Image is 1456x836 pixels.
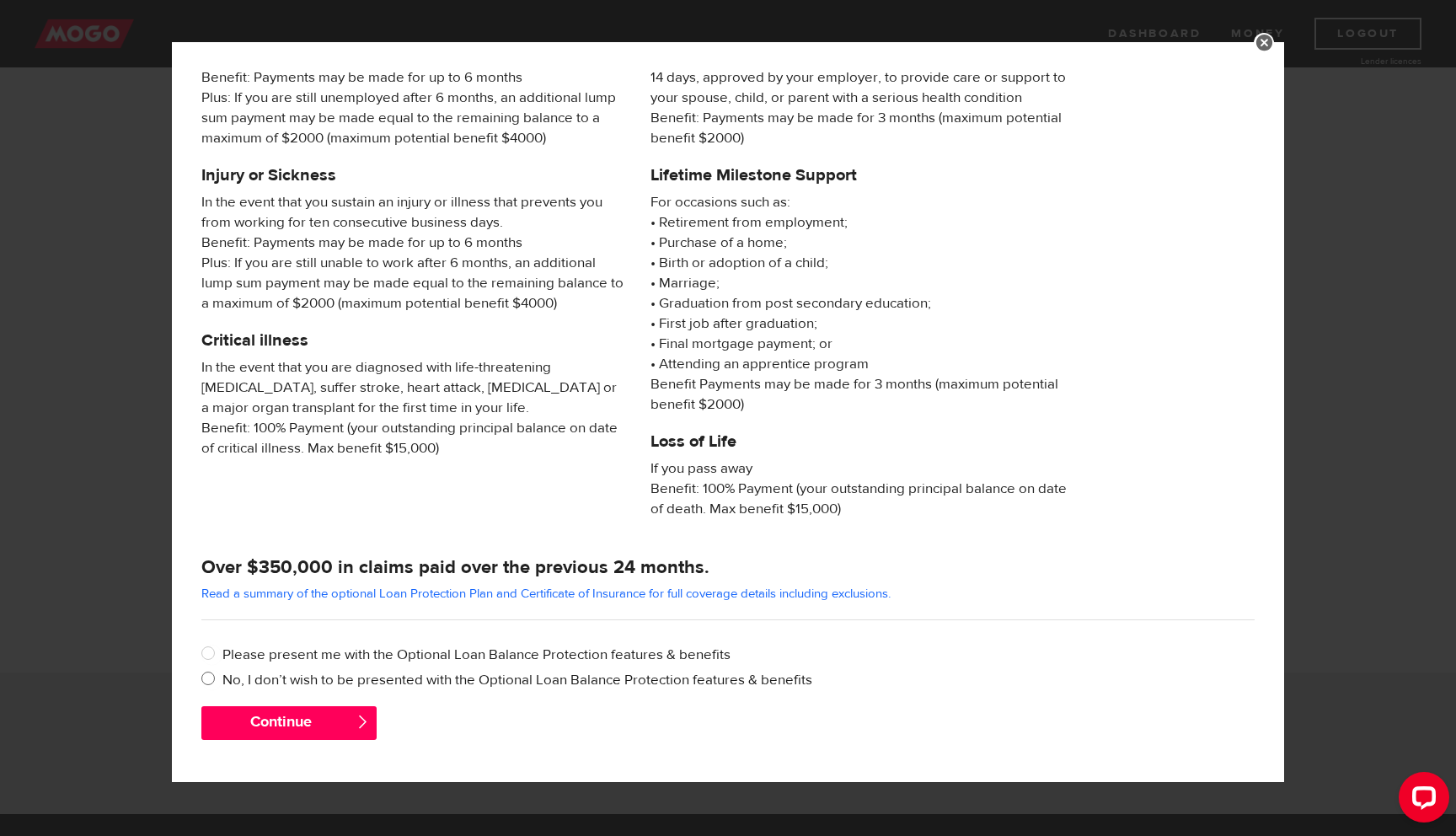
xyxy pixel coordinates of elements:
[201,330,625,351] h5: Critical illness
[222,645,1255,665] label: Please present me with the Optional Loan Balance Protection features & benefits
[201,165,625,185] h5: Injury or Sickness
[650,47,1074,148] span: An unpaid leave of absence from your employment for more than 14 days, approved by your employer,...
[650,192,1074,415] p: • Retirement from employment; • Purchase of a home; • Birth or adoption of a child; • Marriage; •...
[201,357,625,458] span: In the event that you are diagnosed with life-threatening [MEDICAL_DATA], suffer stroke, heart at...
[356,715,370,729] span: 
[222,670,1255,690] label: No, I don’t wish to be presented with the Optional Loan Balance Protection features & benefits
[650,458,1074,519] span: If you pass away Benefit: 100% Payment (your outstanding principal balance on date of death. Max ...
[650,192,1074,212] span: For occasions such as:
[201,670,222,691] input: No, I don’t wish to be presented with the Optional Loan Balance Protection features & benefits
[650,431,1074,452] h5: Loss of Life
[201,586,891,602] a: Read a summary of the optional Loan Protection Plan and Certificate of Insurance for full coverag...
[650,165,1074,185] h5: Lifetime Milestone Support
[1385,765,1456,836] iframe: LiveChat chat widget
[201,645,222,666] input: Please present me with the Optional Loan Balance Protection features & benefits
[201,192,625,313] span: In the event that you sustain an injury or illness that prevents you from working for ten consecu...
[201,47,625,148] span: If you are Laid Off Without Cause Benefit: Payments may be made for up to 6 months Plus: If you a...
[201,706,377,740] button: Continue
[201,555,1255,579] h4: Over $350,000 in claims paid over the previous 24 months.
